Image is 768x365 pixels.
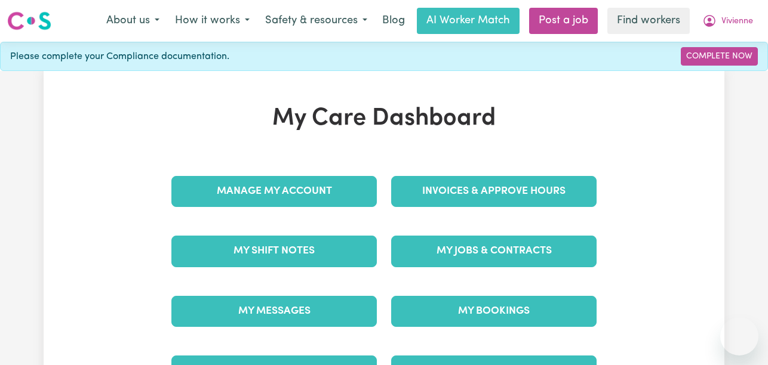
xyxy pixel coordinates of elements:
a: Post a job [529,8,598,34]
a: Careseekers logo [7,7,51,35]
a: Blog [375,8,412,34]
iframe: Button to launch messaging window [720,317,758,355]
a: My Shift Notes [171,236,377,267]
a: Complete Now [681,47,758,66]
span: Please complete your Compliance documentation. [10,50,229,64]
a: Invoices & Approve Hours [391,176,597,207]
span: Vivienne [721,15,753,28]
a: My Jobs & Contracts [391,236,597,267]
h1: My Care Dashboard [164,104,604,133]
button: My Account [695,8,761,33]
a: Manage My Account [171,176,377,207]
a: Find workers [607,8,690,34]
a: My Messages [171,296,377,327]
a: My Bookings [391,296,597,327]
button: About us [99,8,167,33]
a: AI Worker Match [417,8,520,34]
img: Careseekers logo [7,10,51,32]
button: How it works [167,8,257,33]
button: Safety & resources [257,8,375,33]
